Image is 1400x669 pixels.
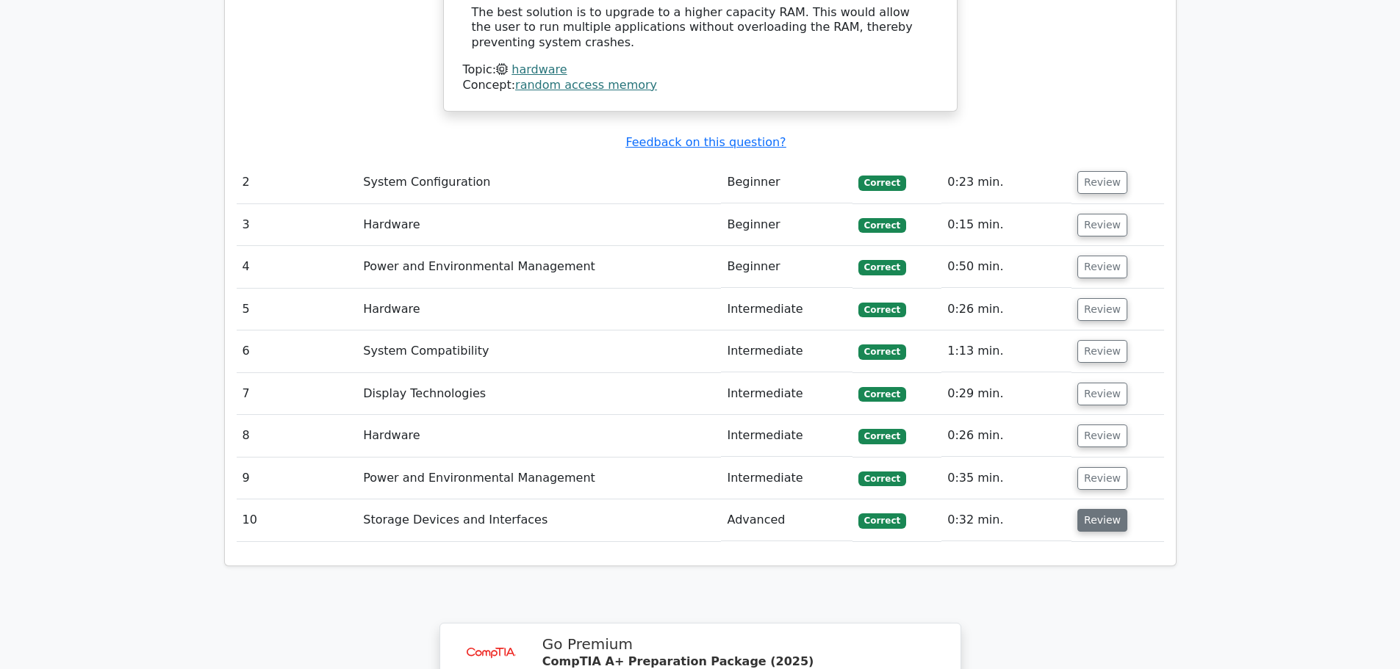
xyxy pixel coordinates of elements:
[941,499,1071,541] td: 0:32 min.
[357,330,721,372] td: System Compatibility
[1077,256,1127,278] button: Review
[858,513,906,528] span: Correct
[941,162,1071,203] td: 0:23 min.
[721,289,852,330] td: Intermediate
[1077,424,1127,447] button: Review
[237,458,358,499] td: 9
[463,62,938,78] div: Topic:
[721,499,852,541] td: Advanced
[237,499,358,541] td: 10
[237,373,358,415] td: 7
[357,162,721,203] td: System Configuration
[721,204,852,246] td: Beginner
[721,246,852,288] td: Beginner
[858,471,906,486] span: Correct
[515,78,657,92] a: random access memory
[237,162,358,203] td: 2
[858,176,906,190] span: Correct
[463,78,938,93] div: Concept:
[721,458,852,499] td: Intermediate
[357,458,721,499] td: Power and Environmental Management
[941,330,1071,372] td: 1:13 min.
[357,289,721,330] td: Hardware
[941,373,1071,415] td: 0:29 min.
[941,415,1071,457] td: 0:26 min.
[1077,509,1127,532] button: Review
[1077,298,1127,321] button: Review
[1077,214,1127,236] button: Review
[1077,340,1127,363] button: Review
[237,415,358,457] td: 8
[237,330,358,372] td: 6
[721,330,852,372] td: Intermediate
[858,344,906,359] span: Correct
[858,387,906,402] span: Correct
[1077,171,1127,194] button: Review
[721,162,852,203] td: Beginner
[941,458,1071,499] td: 0:35 min.
[357,246,721,288] td: Power and Environmental Management
[1077,467,1127,490] button: Review
[858,218,906,233] span: Correct
[721,373,852,415] td: Intermediate
[237,204,358,246] td: 3
[941,204,1071,246] td: 0:15 min.
[1077,383,1127,405] button: Review
[357,373,721,415] td: Display Technologies
[357,499,721,541] td: Storage Devices and Interfaces
[721,415,852,457] td: Intermediate
[511,62,567,76] a: hardware
[472,5,929,51] div: The best solution is to upgrade to a higher capacity RAM. This would allow the user to run multip...
[858,303,906,317] span: Correct
[357,204,721,246] td: Hardware
[941,246,1071,288] td: 0:50 min.
[858,260,906,275] span: Correct
[858,429,906,444] span: Correct
[237,289,358,330] td: 5
[357,415,721,457] td: Hardware
[237,246,358,288] td: 4
[941,289,1071,330] td: 0:26 min.
[625,135,786,149] a: Feedback on this question?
